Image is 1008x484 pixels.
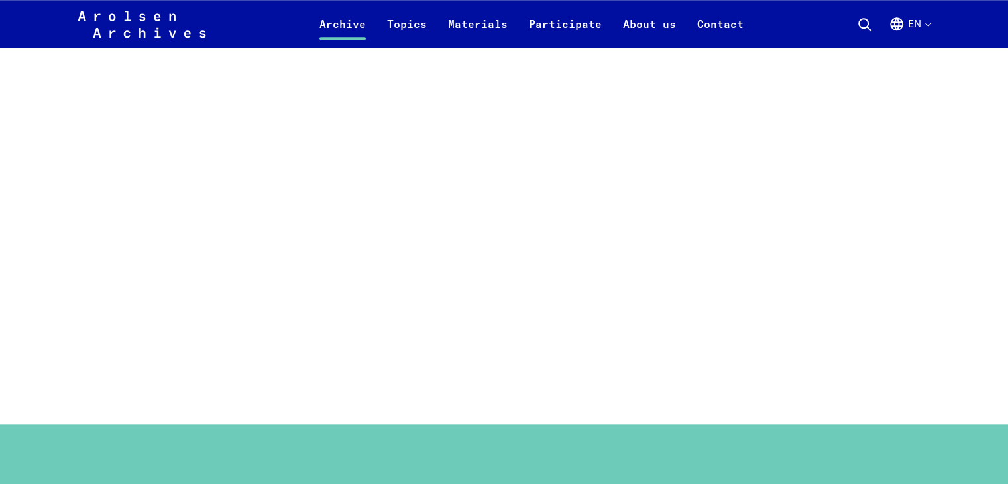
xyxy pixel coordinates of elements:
button: English, language selection [889,16,930,48]
a: Materials [437,16,518,48]
a: Archive [309,16,376,48]
a: Topics [376,16,437,48]
a: Contact [687,16,754,48]
a: Participate [518,16,612,48]
a: About us [612,16,687,48]
nav: Primary [309,8,754,40]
